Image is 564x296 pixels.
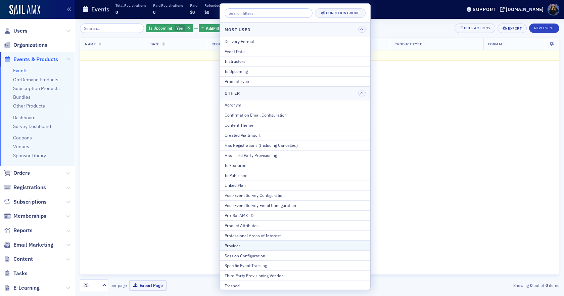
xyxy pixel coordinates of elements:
button: Third Party Provisioning Vendor [220,270,370,281]
div: Instructors [225,58,366,64]
div: Yes [146,24,193,33]
p: Paid Registrations [153,3,183,8]
div: Third Party Provisioning Vendor [225,272,366,279]
button: Export Page [129,280,167,291]
a: Venues [13,143,29,150]
span: Subscriptions [13,198,47,206]
div: Pre-SailAMX ID [225,212,366,218]
span: 0 [115,9,118,15]
strong: 0 [544,282,549,288]
p: Net [227,3,233,8]
button: Condition Group [315,8,366,18]
button: AddFilter [199,24,226,33]
div: Is Featured [225,162,366,168]
span: 0 [153,9,155,15]
a: New Event [529,25,559,31]
div: [DOMAIN_NAME] [506,6,544,12]
span: Profile [548,4,559,15]
h4: Other [225,90,240,96]
button: Post-Event Survey Email Configuration [220,200,370,210]
h4: Most Used [225,27,250,33]
strong: 0 [529,282,533,288]
div: Linked Plan [225,182,366,188]
a: On-Demand Products [13,77,58,83]
div: No results. [85,53,554,58]
a: Events & Products [4,56,58,63]
h1: Events [91,5,109,13]
p: Total Registrations [115,3,146,8]
div: Condition Group [326,11,360,15]
a: Subscription Products [13,85,60,91]
button: Professional Areas of Interest [220,230,370,241]
span: Tasks [13,270,28,277]
input: Search filters... [225,8,313,18]
button: Bulk Actions [455,24,495,33]
button: Session Configuration [220,250,370,260]
button: Delivery Format [220,36,370,46]
a: Users [4,27,28,35]
button: Is Published [220,170,370,180]
span: E-Learning [13,284,40,292]
div: Provider [225,243,366,249]
div: Has Third Party Provisioning [225,152,366,158]
a: Registrations [4,184,46,191]
button: Acronym [220,100,370,110]
button: Has Third Party Provisioning [220,150,370,160]
span: Add Filter [206,25,224,31]
a: Subscriptions [4,198,47,206]
a: Email Marketing [4,241,53,249]
a: Events [13,68,28,74]
button: Event Date [220,46,370,56]
a: Dashboard [13,115,36,121]
div: 25 [83,282,98,289]
img: SailAMX [9,5,40,15]
div: Confirmation Email Configuration [225,112,366,118]
div: Created Via Import [225,132,366,138]
span: Format [488,42,503,46]
button: Confirmation Email Configuration [220,110,370,120]
span: Yes [176,25,183,31]
button: Export [498,24,527,33]
span: Organizations [13,41,47,49]
div: Session Configuration [225,253,366,259]
a: Orders [4,169,30,177]
a: E-Learning [4,284,40,292]
div: Post-Event Survey Configuration [225,192,366,198]
div: Event Date [225,48,366,54]
div: Acronym [225,102,366,108]
div: Post-Event Survey Email Configuration [225,202,366,208]
a: Bundles [13,94,31,100]
button: Has Registrations (Including Cancelled) [220,140,370,150]
a: Organizations [4,41,47,49]
p: Refunded [204,3,220,8]
div: Bulk Actions [464,26,490,30]
span: Name [85,42,96,46]
div: Product Attributes [225,222,366,228]
a: Coupons [13,135,32,141]
button: Post-Event Survey Configuration [220,190,370,200]
div: Has Registrations (Including Cancelled) [225,142,366,148]
div: Delivery Format [225,38,366,44]
div: Is Upcoming [225,68,366,74]
a: Survey Dashboard [13,123,51,129]
span: Orders [13,169,30,177]
a: Reports [4,227,33,234]
a: Content [4,255,33,263]
button: Instructors [220,56,370,66]
div: Product Type [225,78,366,84]
span: Registrations [211,42,241,46]
span: Email Marketing [13,241,53,249]
button: Specific Event Tracking [220,260,370,270]
label: per page [110,282,127,288]
button: Product Attributes [220,220,370,230]
span: Date [150,42,159,46]
div: Trashed [225,283,366,289]
div: Content Theme [225,122,366,128]
button: Is Upcoming [220,66,370,76]
span: Product Type [394,42,422,46]
span: Users [13,27,28,35]
button: Provider [220,240,370,250]
a: Tasks [4,270,28,277]
span: Memberships [13,212,46,220]
div: Specific Event Tracking [225,262,366,268]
